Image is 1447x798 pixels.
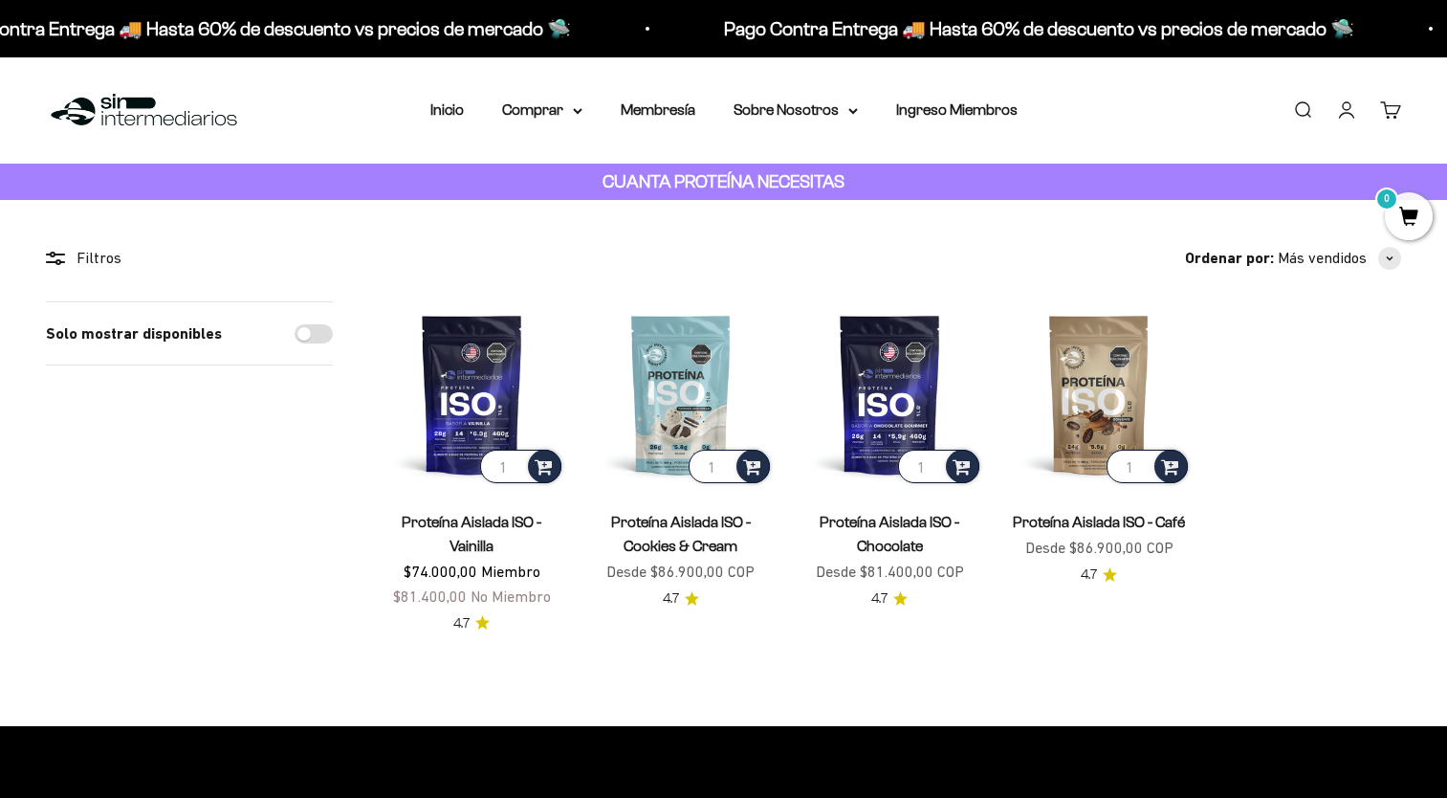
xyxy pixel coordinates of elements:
[46,321,222,346] label: Solo mostrar disponibles
[502,98,582,122] summary: Comprar
[710,13,1340,44] p: Pago Contra Entrega 🚚 Hasta 60% de descuento vs precios de mercado 🛸
[453,613,490,634] a: 4.74.7 de 5.0 estrellas
[402,514,541,554] a: Proteína Aislada ISO - Vainilla
[896,101,1018,118] a: Ingreso Miembros
[393,587,467,605] span: $81.400,00
[46,246,333,271] div: Filtros
[1185,246,1274,271] span: Ordenar por:
[1385,208,1433,229] a: 0
[430,101,464,118] a: Inicio
[734,98,858,122] summary: Sobre Nosotros
[820,514,959,554] a: Proteína Aislada ISO - Chocolate
[1278,246,1401,271] button: Más vendidos
[1081,565,1097,586] span: 4.7
[1013,514,1185,530] a: Proteína Aislada ISO - Café
[481,563,540,580] span: Miembro
[871,588,888,610] span: 4.7
[603,171,844,191] strong: CUANTA PROTEÍNA NECESITAS
[663,588,679,610] span: 4.7
[404,563,477,580] span: $74.000,00
[663,588,699,610] a: 4.74.7 de 5.0 estrellas
[606,560,755,585] sale-price: Desde $86.900,00 COP
[816,560,964,585] sale-price: Desde $81.400,00 COP
[453,613,470,634] span: 4.7
[1278,246,1367,271] span: Más vendidos
[1081,565,1117,586] a: 4.74.7 de 5.0 estrellas
[621,101,695,118] a: Membresía
[1025,536,1173,561] sale-price: Desde $86.900,00 COP
[871,588,908,610] a: 4.74.7 de 5.0 estrellas
[611,514,751,554] a: Proteína Aislada ISO - Cookies & Cream
[1375,188,1398,211] mark: 0
[471,587,551,605] span: No Miembro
